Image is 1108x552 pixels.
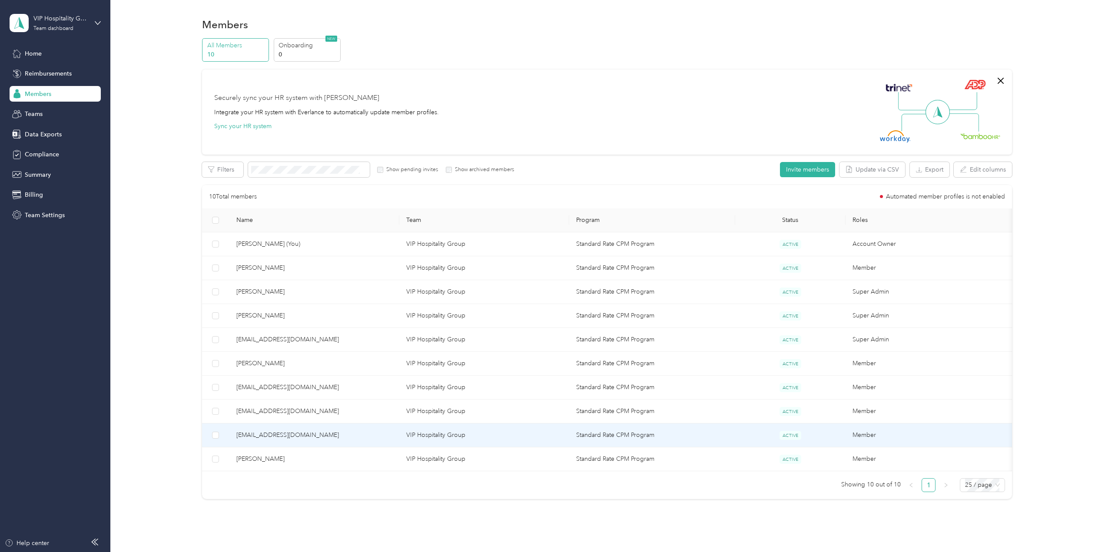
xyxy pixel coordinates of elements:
td: Standard Rate CPM Program [569,304,735,328]
div: Securely sync your HR system with [PERSON_NAME] [214,93,379,103]
span: left [909,483,914,488]
span: ACTIVE [780,383,801,392]
td: Beau McLendon [229,256,399,280]
span: right [943,483,949,488]
span: Summary [25,170,51,179]
td: VIP Hospitality Group [399,376,569,400]
span: [PERSON_NAME] [236,454,392,464]
td: Member [846,447,1015,471]
span: [EMAIL_ADDRESS][DOMAIN_NAME] [236,407,392,416]
th: Roles [846,208,1015,232]
p: Onboarding [279,41,338,50]
td: Super Admin [846,280,1015,304]
span: ACTIVE [780,311,801,321]
span: Home [25,49,42,58]
td: Super Admin [846,304,1015,328]
span: ACTIVE [780,264,801,273]
td: Member [846,376,1015,400]
span: [PERSON_NAME] [236,311,392,321]
td: VIP Hospitality Group [399,304,569,328]
td: Member [846,423,1015,447]
div: Page Size [960,478,1005,492]
td: VIP Hospitality Group [399,232,569,256]
span: ACTIVE [780,359,801,368]
span: [EMAIL_ADDRESS][DOMAIN_NAME] [236,335,392,344]
p: 10 Total members [209,192,257,202]
button: Update via CSV [839,162,905,177]
span: Teams [25,109,43,119]
span: ACTIVE [780,431,801,440]
span: Showing 10 out of 10 [841,478,901,491]
span: ACTIVE [780,455,801,464]
span: ACTIVE [780,407,801,416]
li: Next Page [939,478,953,492]
label: Show archived members [452,166,514,174]
button: Help center [5,539,49,548]
button: left [904,478,918,492]
span: ACTIVE [780,288,801,297]
td: agm@lightwellhotel.com [229,423,399,447]
td: VIP Hospitality Group [399,256,569,280]
td: Standard Rate CPM Program [569,280,735,304]
span: Billing [25,190,43,199]
td: Member [846,256,1015,280]
span: [PERSON_NAME] [236,359,392,368]
img: BambooHR [960,133,1000,139]
td: Standard Rate CPM Program [569,256,735,280]
div: Integrate your HR system with Everlance to automatically update member profiles. [214,108,439,117]
td: Standard Rate CPM Program [569,328,735,352]
span: Compliance [25,150,59,159]
p: 0 [279,50,338,59]
span: Automated member profiles is not enabled [886,194,1005,200]
span: [PERSON_NAME] [236,287,392,297]
span: [PERSON_NAME] [236,263,392,273]
button: Invite members [780,162,835,177]
td: VIP Hospitality Group [399,400,569,423]
th: Name [229,208,399,232]
td: VIP Hospitality Group [399,423,569,447]
td: Account Owner [846,232,1015,256]
td: VIP Hospitality Group [399,280,569,304]
th: Program [569,208,735,232]
button: Sync your HR system [214,122,272,131]
span: NEW [325,36,337,42]
li: 1 [922,478,935,492]
img: Line Right Up [947,92,977,110]
td: christian@viphgroup.com [229,376,399,400]
td: Standard Rate CPM Program [569,352,735,376]
td: Member [846,400,1015,423]
td: Standard Rate CPM Program [569,423,735,447]
td: Super Admin [846,328,1015,352]
span: [EMAIL_ADDRESS][DOMAIN_NAME] [236,430,392,440]
td: Member [846,352,1015,376]
button: Filters [202,162,243,177]
span: ACTIVE [780,335,801,344]
td: Standard Rate CPM Program [569,400,735,423]
td: jlee@viphgroup.com [229,328,399,352]
div: Team dashboard [33,26,73,31]
td: VIP Hospitality Group [399,328,569,352]
span: ACTIVE [780,240,801,249]
span: Data Exports [25,130,62,139]
p: All Members [207,41,266,50]
iframe: Everlance-gr Chat Button Frame [1059,503,1108,552]
span: 25 / page [965,479,1000,492]
li: Previous Page [904,478,918,492]
td: Francie Sawyer (You) [229,232,399,256]
p: 10 [207,50,266,59]
td: VIP Hospitality Group [399,352,569,376]
td: Standard Rate CPM Program [569,447,735,471]
button: Export [910,162,949,177]
a: 1 [922,479,935,492]
label: Show pending invites [383,166,438,174]
img: Line Right Down [949,113,979,132]
td: Eryn Diehl [229,280,399,304]
th: Status [735,208,846,232]
span: Members [25,89,51,99]
div: VIP Hospitality Group [33,14,88,23]
th: Team [399,208,569,232]
td: Standard Rate CPM Program [569,376,735,400]
span: Reimbursements [25,69,72,78]
span: [EMAIL_ADDRESS][DOMAIN_NAME] [236,383,392,392]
